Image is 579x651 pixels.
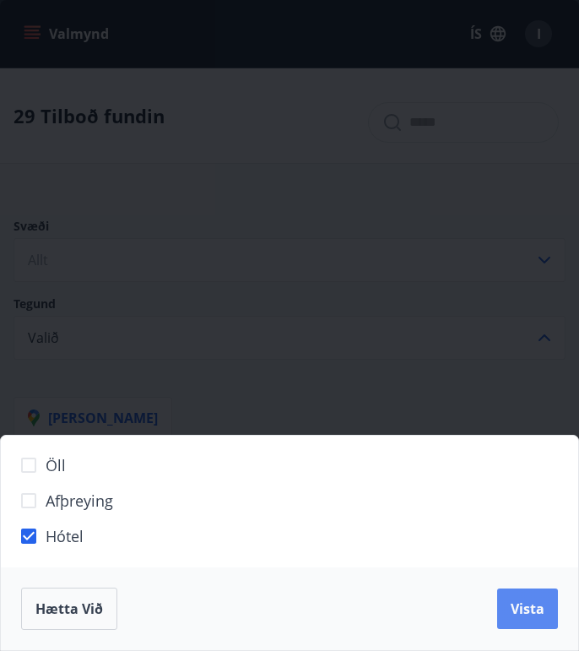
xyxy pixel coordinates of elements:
[21,588,117,630] button: Hætta við
[46,490,113,512] span: Afþreying
[497,589,558,629] button: Vista
[46,454,66,476] span: Öll
[511,599,544,618] span: Vista
[35,599,103,618] span: Hætta við
[46,525,84,547] span: Hótel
